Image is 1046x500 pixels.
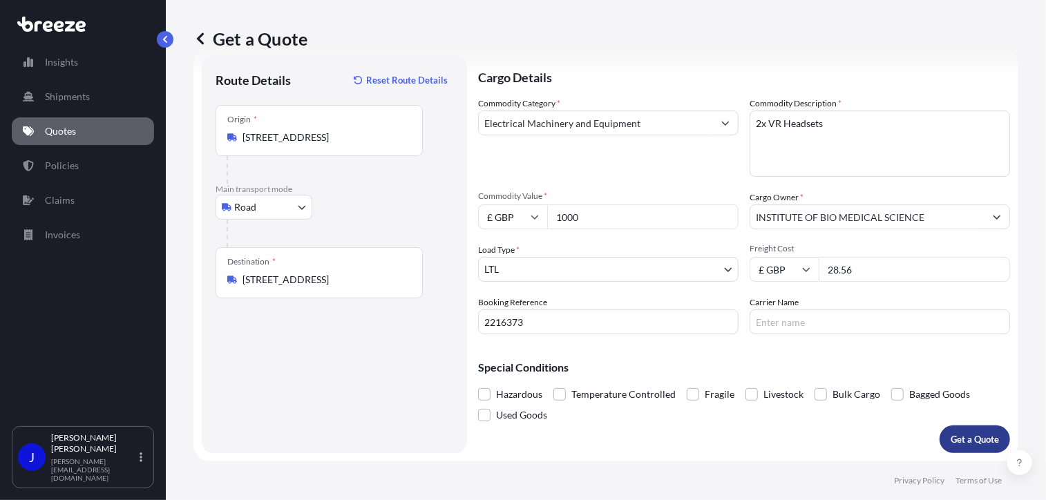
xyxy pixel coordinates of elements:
p: Invoices [45,228,80,242]
a: Policies [12,152,154,180]
span: Hazardous [496,384,542,405]
input: Your internal reference [478,309,739,334]
span: Temperature Controlled [571,384,676,405]
p: [PERSON_NAME] [PERSON_NAME] [51,432,137,454]
p: Claims [45,193,75,207]
p: Get a Quote [951,432,999,446]
p: Main transport mode [216,184,453,195]
button: Get a Quote [940,425,1010,453]
p: Reset Route Details [366,73,448,87]
span: Freight Cost [750,243,1010,254]
input: Enter amount [819,257,1010,282]
p: [PERSON_NAME][EMAIL_ADDRESS][DOMAIN_NAME] [51,457,137,482]
input: Destination [243,273,406,287]
button: LTL [478,257,739,282]
input: Enter name [750,309,1010,334]
p: Quotes [45,124,76,138]
span: J [29,450,35,464]
label: Commodity Category [478,97,560,110]
label: Cargo Owner [750,191,803,204]
p: Route Details [216,72,291,88]
div: Origin [227,114,257,125]
input: Origin [243,131,406,144]
button: Select transport [216,195,312,220]
span: Road [234,200,256,214]
a: Insights [12,48,154,76]
button: Show suggestions [985,204,1009,229]
label: Carrier Name [750,296,799,309]
a: Shipments [12,83,154,110]
span: Bagged Goods [909,384,970,405]
span: Load Type [478,243,520,257]
span: Commodity Value [478,191,739,202]
div: Destination [227,256,276,267]
button: Reset Route Details [347,69,453,91]
p: Get a Quote [193,28,307,50]
a: Invoices [12,221,154,249]
button: Show suggestions [713,110,738,135]
a: Claims [12,186,154,214]
a: Terms of Use [955,475,1002,486]
p: Insights [45,55,78,69]
span: Bulk Cargo [833,384,880,405]
p: Shipments [45,90,90,104]
p: Special Conditions [478,362,1010,373]
input: Type amount [547,204,739,229]
label: Commodity Description [750,97,841,110]
span: Livestock [763,384,803,405]
span: Fragile [705,384,734,405]
input: Select a commodity type [479,110,713,135]
label: Booking Reference [478,296,547,309]
span: Used Goods [496,405,547,425]
p: Policies [45,159,79,173]
a: Quotes [12,117,154,145]
input: Full name [750,204,985,229]
a: Privacy Policy [894,475,944,486]
span: LTL [484,262,499,276]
